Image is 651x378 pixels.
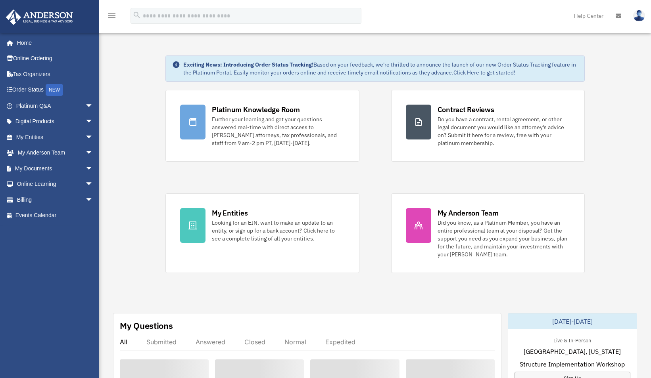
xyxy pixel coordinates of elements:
[453,69,515,76] a: Click Here to get started!
[183,61,313,68] strong: Exciting News: Introducing Order Status Tracking!
[85,114,101,130] span: arrow_drop_down
[85,176,101,193] span: arrow_drop_down
[547,336,597,344] div: Live & In-Person
[284,338,306,346] div: Normal
[520,359,625,369] span: Structure Implementation Workshop
[165,193,359,273] a: My Entities Looking for an EIN, want to make an update to an entity, or sign up for a bank accoun...
[212,105,300,115] div: Platinum Knowledge Room
[6,66,105,82] a: Tax Organizers
[196,338,225,346] div: Answered
[6,98,105,114] a: Platinum Q&Aarrow_drop_down
[107,11,117,21] i: menu
[165,90,359,162] a: Platinum Knowledge Room Further your learning and get your questions answered real-time with dire...
[6,192,105,208] a: Billingarrow_drop_down
[6,208,105,223] a: Events Calendar
[508,313,637,329] div: [DATE]-[DATE]
[633,10,645,21] img: User Pic
[183,61,578,76] div: Based on your feedback, we're thrilled to announce the launch of our new Order Status Tracking fe...
[85,192,101,208] span: arrow_drop_down
[146,338,177,346] div: Submitted
[120,320,173,332] div: My Questions
[46,84,63,96] div: NEW
[212,208,248,218] div: My Entities
[85,145,101,161] span: arrow_drop_down
[85,129,101,145] span: arrow_drop_down
[85,160,101,177] span: arrow_drop_down
[524,347,621,356] span: [GEOGRAPHIC_DATA], [US_STATE]
[85,98,101,114] span: arrow_drop_down
[438,219,570,258] div: Did you know, as a Platinum Member, you have an entire professional team at your disposal? Get th...
[325,338,355,346] div: Expedited
[212,219,344,242] div: Looking for an EIN, want to make an update to an entity, or sign up for a bank account? Click her...
[212,115,344,147] div: Further your learning and get your questions answered real-time with direct access to [PERSON_NAM...
[6,176,105,192] a: Online Learningarrow_drop_down
[107,14,117,21] a: menu
[6,145,105,161] a: My Anderson Teamarrow_drop_down
[6,114,105,130] a: Digital Productsarrow_drop_down
[438,105,494,115] div: Contract Reviews
[438,208,499,218] div: My Anderson Team
[391,90,585,162] a: Contract Reviews Do you have a contract, rental agreement, or other legal document you would like...
[120,338,127,346] div: All
[4,10,75,25] img: Anderson Advisors Platinum Portal
[244,338,265,346] div: Closed
[6,160,105,176] a: My Documentsarrow_drop_down
[6,35,101,51] a: Home
[6,129,105,145] a: My Entitiesarrow_drop_down
[391,193,585,273] a: My Anderson Team Did you know, as a Platinum Member, you have an entire professional team at your...
[6,51,105,67] a: Online Ordering
[6,82,105,98] a: Order StatusNEW
[438,115,570,147] div: Do you have a contract, rental agreement, or other legal document you would like an attorney's ad...
[133,11,141,19] i: search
